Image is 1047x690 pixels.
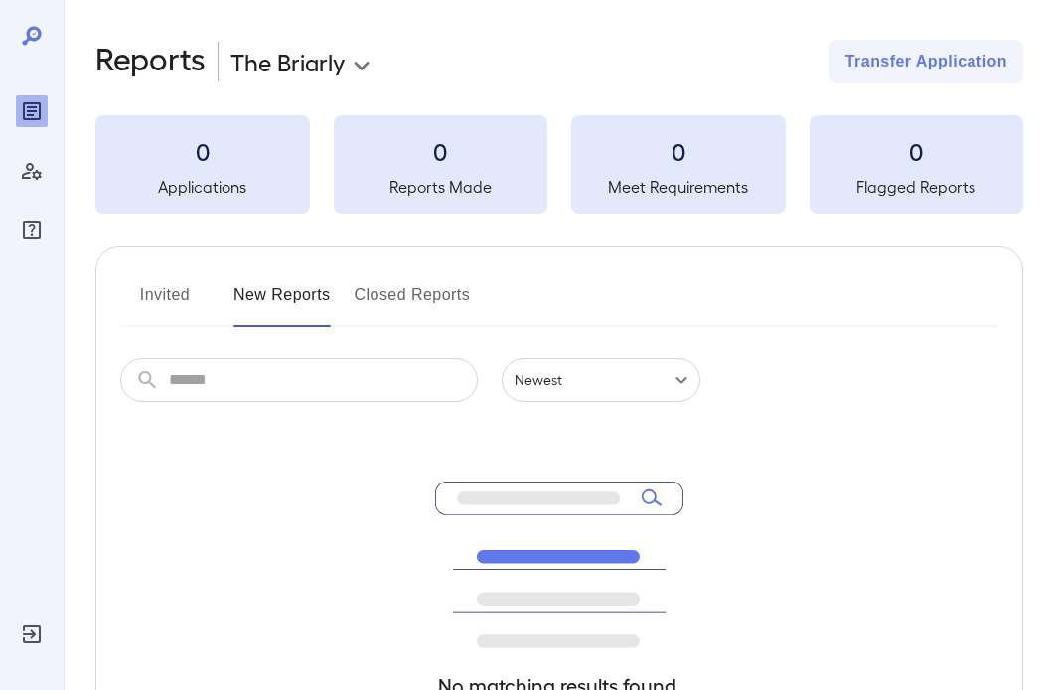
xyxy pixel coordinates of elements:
h5: Reports Made [334,175,548,199]
h3: 0 [95,135,310,167]
div: Newest [502,358,700,402]
p: The Briarly [230,46,345,77]
h5: Flagged Reports [810,175,1024,199]
h3: 0 [571,135,786,167]
h3: 0 [810,135,1024,167]
h3: 0 [334,135,548,167]
div: Log Out [16,619,48,650]
h2: Reports [95,40,206,83]
div: FAQ [16,214,48,246]
button: Invited [120,279,210,327]
div: Reports [16,95,48,127]
h5: Meet Requirements [571,175,786,199]
div: Manage Users [16,155,48,187]
h5: Applications [95,175,310,199]
button: Closed Reports [355,279,471,327]
summary: 0Applications0Reports Made0Meet Requirements0Flagged Reports [95,115,1023,214]
button: New Reports [233,279,331,327]
button: Transfer Application [829,40,1023,83]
